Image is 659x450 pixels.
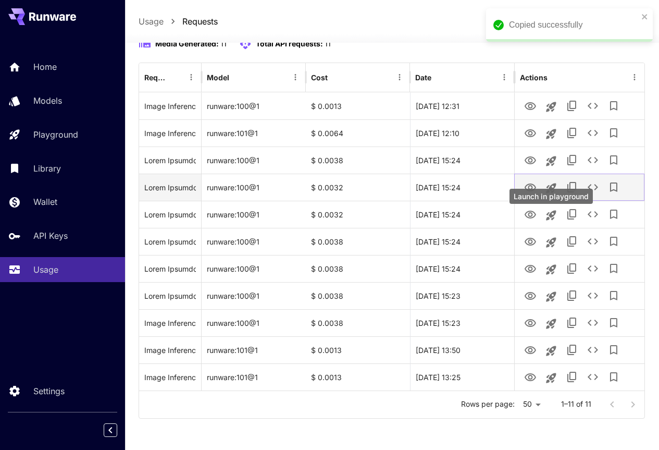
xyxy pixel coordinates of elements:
[541,178,562,199] button: Launch in playground
[561,399,591,409] p: 1–11 of 11
[306,174,410,201] div: $ 0.0032
[410,282,514,309] div: 30 Sep, 2025 15:23
[410,92,514,119] div: 02 Oct, 2025 12:31
[311,73,328,82] div: Cost
[220,39,227,48] span: 11
[432,70,447,84] button: Sort
[541,151,562,172] button: Launch in playground
[202,174,306,201] div: runware:100@1
[410,336,514,363] div: 29 Sep, 2025 13:50
[144,310,196,336] div: Click to copy prompt
[582,258,603,279] button: See details
[520,339,541,360] button: View
[182,15,218,28] a: Requests
[562,231,582,252] button: Copy TaskUUID
[33,162,61,175] p: Library
[627,70,642,84] button: Menu
[582,312,603,333] button: See details
[582,204,603,225] button: See details
[541,286,562,307] button: Launch in playground
[306,336,410,363] div: $ 0.0013
[520,230,541,252] button: View
[410,119,514,147] div: 02 Oct, 2025 12:10
[111,421,125,440] div: Collapse sidebar
[562,258,582,279] button: Copy TaskUUID
[144,256,196,282] div: Click to copy prompt
[256,39,323,48] span: Total API requests:
[144,73,169,82] div: Request
[497,70,512,84] button: Menu
[461,399,515,409] p: Rows per page:
[519,397,544,412] div: 50
[33,128,78,141] p: Playground
[562,285,582,306] button: Copy TaskUUID
[562,150,582,171] button: Copy TaskUUID
[392,70,407,84] button: Menu
[603,312,624,333] button: Add to library
[562,95,582,116] button: Copy TaskUUID
[155,39,219,48] span: Media Generated:
[306,228,410,255] div: $ 0.0038
[541,232,562,253] button: Launch in playground
[202,309,306,336] div: runware:100@1
[144,120,196,147] div: Click to copy prompt
[288,70,303,84] button: Menu
[582,123,603,143] button: See details
[520,366,541,387] button: View
[306,119,410,147] div: $ 0.0064
[410,228,514,255] div: 30 Sep, 2025 15:24
[104,423,117,437] button: Collapse sidebar
[541,96,562,117] button: Launch in playground
[33,229,68,242] p: API Keys
[202,282,306,309] div: runware:100@1
[202,228,306,255] div: runware:100@1
[144,228,196,255] div: Click to copy prompt
[410,309,514,336] div: 30 Sep, 2025 15:23
[33,263,58,276] p: Usage
[603,285,624,306] button: Add to library
[144,201,196,228] div: Click to copy prompt
[139,15,164,28] a: Usage
[410,174,514,201] div: 30 Sep, 2025 15:24
[144,283,196,309] div: Click to copy prompt
[306,147,410,174] div: $ 0.0038
[541,124,562,144] button: Launch in playground
[415,73,431,82] div: Date
[306,255,410,282] div: $ 0.0038
[520,312,541,333] button: View
[410,147,514,174] div: 30 Sep, 2025 15:24
[582,177,603,198] button: See details
[520,122,541,143] button: View
[33,196,57,208] p: Wallet
[202,201,306,228] div: runware:100@1
[582,231,603,252] button: See details
[520,285,541,306] button: View
[520,149,541,171] button: View
[410,255,514,282] div: 30 Sep, 2025 15:24
[582,95,603,116] button: See details
[582,285,603,306] button: See details
[562,367,582,387] button: Copy TaskUUID
[582,150,603,171] button: See details
[202,119,306,147] div: runware:101@1
[562,339,582,360] button: Copy TaskUUID
[202,336,306,363] div: runware:101@1
[541,313,562,334] button: Launch in playground
[562,123,582,143] button: Copy TaskUUID
[582,367,603,387] button: See details
[306,201,410,228] div: $ 0.0032
[603,339,624,360] button: Add to library
[562,177,582,198] button: Copy TaskUUID
[541,340,562,361] button: Launch in playground
[144,364,196,391] div: Click to copy prompt
[541,205,562,226] button: Launch in playground
[509,19,638,31] div: Copied successfully
[520,73,548,82] div: Actions
[410,363,514,391] div: 29 Sep, 2025 13:25
[184,70,198,84] button: Menu
[306,309,410,336] div: $ 0.0038
[562,312,582,333] button: Copy TaskUUID
[33,385,65,397] p: Settings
